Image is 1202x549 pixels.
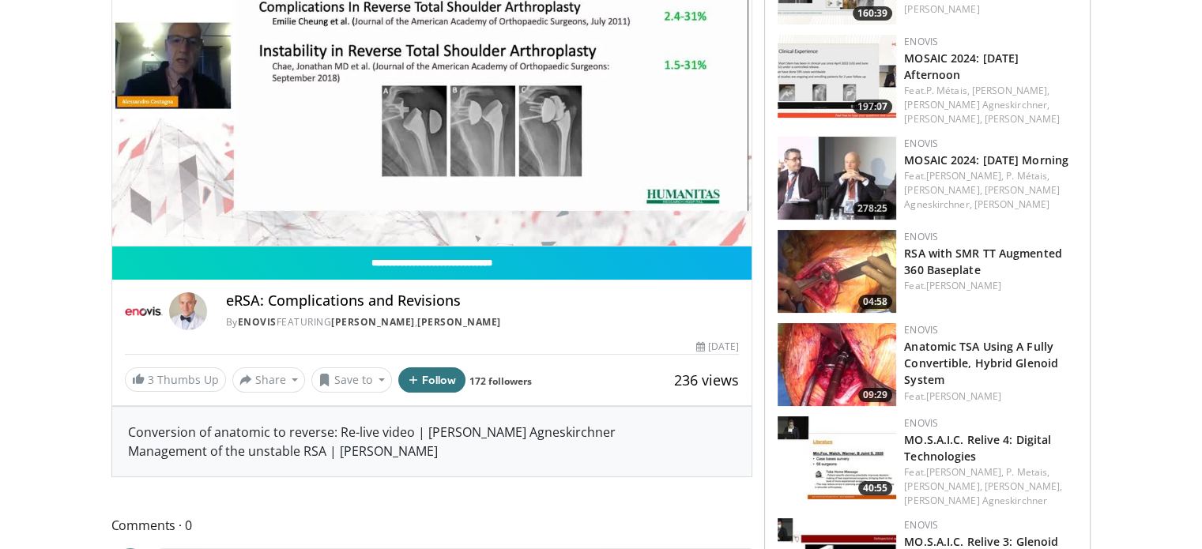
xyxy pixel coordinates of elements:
[331,315,415,329] a: [PERSON_NAME]
[904,323,938,337] a: Enovis
[904,183,982,197] a: [PERSON_NAME],
[398,367,466,393] button: Follow
[311,367,392,393] button: Save to
[904,279,1077,293] div: Feat.
[778,230,896,313] img: ebdabccb-e285-4967-9f6e-9aec9f637810.150x105_q85_crop-smart_upscale.jpg
[926,465,1004,479] a: [PERSON_NAME],
[112,407,752,476] div: Conversion of anatomic to reverse: Re-live video | [PERSON_NAME] Agneskirchner Management of the ...
[904,246,1062,277] a: RSA with SMR TT Augmented 360 Baseplate
[904,389,1077,404] div: Feat.
[778,35,896,118] a: 197:07
[926,279,1001,292] a: [PERSON_NAME]
[169,292,207,330] img: Avatar
[778,323,896,406] a: 09:29
[853,6,892,21] span: 160:39
[469,374,532,388] a: 172 followers
[904,84,1077,126] div: Feat.
[985,112,1060,126] a: [PERSON_NAME]
[778,35,896,118] img: ab2533bc-3f62-42da-b4f5-abec086ce4de.150x105_q85_crop-smart_upscale.jpg
[904,465,1077,508] div: Feat.
[853,100,892,114] span: 197:07
[904,2,979,16] a: [PERSON_NAME]
[232,367,306,393] button: Share
[904,183,1060,211] a: [PERSON_NAME] Agneskirchner,
[125,292,163,330] img: Enovis
[778,137,896,220] img: 5461eadd-f547-40e8-b3ef-9b1f03cde6d9.150x105_q85_crop-smart_upscale.jpg
[904,416,938,430] a: Enovis
[974,197,1049,211] a: [PERSON_NAME]
[696,340,739,354] div: [DATE]
[926,84,970,97] a: P. Métais,
[778,416,896,499] a: 40:55
[904,230,938,243] a: Enovis
[904,137,938,150] a: Enovis
[904,339,1058,387] a: Anatomic TSA Using A Fully Convertible, Hybrid Glenoid System
[148,372,154,387] span: 3
[926,389,1001,403] a: [PERSON_NAME]
[417,315,501,329] a: [PERSON_NAME]
[985,479,1062,493] a: [PERSON_NAME],
[778,323,896,406] img: c9ec8b72-922f-4cbe-b2d8-39b23cf802e7.150x105_q85_crop-smart_upscale.jpg
[904,518,938,532] a: Enovis
[904,35,938,48] a: Enovis
[904,432,1051,464] a: MO.S.A.I.C. Relive 4: Digital Technologies
[226,292,740,310] h4: eRSA: Complications and Revisions
[904,479,982,493] a: [PERSON_NAME],
[972,84,1049,97] a: [PERSON_NAME],
[778,137,896,220] a: 278:25
[1006,169,1049,182] a: P. Métais,
[904,152,1068,167] a: MOSAIC 2024: [DATE] Morning
[904,494,1047,507] a: [PERSON_NAME] Agneskirchner
[778,230,896,313] a: 04:58
[674,370,739,389] span: 236 views
[226,315,740,329] div: By FEATURING ,
[904,169,1077,212] div: Feat.
[904,112,982,126] a: [PERSON_NAME],
[904,98,1049,111] a: [PERSON_NAME] Agneskirchner,
[926,169,1004,182] a: [PERSON_NAME],
[238,315,277,329] a: Enovis
[858,388,892,402] span: 09:29
[853,201,892,216] span: 278:25
[778,416,896,499] img: eb79185e-f338-49ce-92f5-b3b442526780.150x105_q85_crop-smart_upscale.jpg
[904,51,1019,82] a: MOSAIC 2024: [DATE] Afternoon
[858,295,892,309] span: 04:58
[125,367,226,392] a: 3 Thumbs Up
[858,481,892,495] span: 40:55
[111,515,753,536] span: Comments 0
[1006,465,1049,479] a: P. Metais,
